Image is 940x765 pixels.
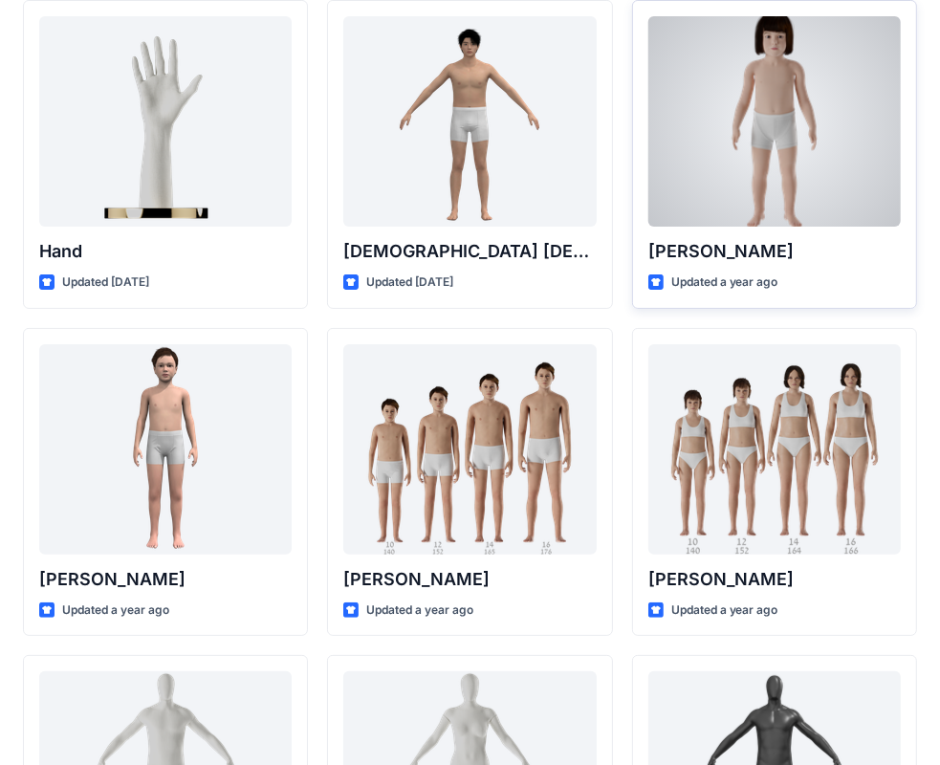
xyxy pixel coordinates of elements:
p: [PERSON_NAME] [648,238,901,265]
a: Hand [39,16,292,227]
p: Hand [39,238,292,265]
p: [DEMOGRAPHIC_DATA] [DEMOGRAPHIC_DATA] [343,238,596,265]
p: Updated a year ago [671,273,778,293]
p: Updated [DATE] [366,273,453,293]
p: Updated a year ago [62,601,169,621]
p: [PERSON_NAME] [39,566,292,593]
a: Male Asian [343,16,596,227]
p: [PERSON_NAME] [648,566,901,593]
a: Brenda [648,344,901,555]
a: Brandon [343,344,596,555]
p: Updated [DATE] [62,273,149,293]
p: Updated a year ago [671,601,778,621]
p: [PERSON_NAME] [343,566,596,593]
a: Charlie [648,16,901,227]
p: Updated a year ago [366,601,473,621]
a: Emil [39,344,292,555]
